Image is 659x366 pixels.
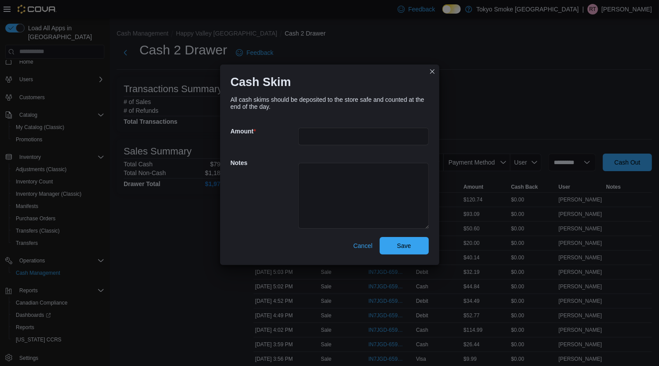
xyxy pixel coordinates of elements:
button: Closes this modal window [427,66,438,77]
span: Save [397,241,411,250]
button: Save [380,237,429,255]
h5: Amount [231,122,296,140]
h5: Notes [231,154,296,172]
span: Cancel [353,241,373,250]
div: All cash skims should be deposited to the store safe and counted at the end of the day. [231,96,429,110]
h1: Cash Skim [231,75,291,89]
button: Cancel [350,237,376,255]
